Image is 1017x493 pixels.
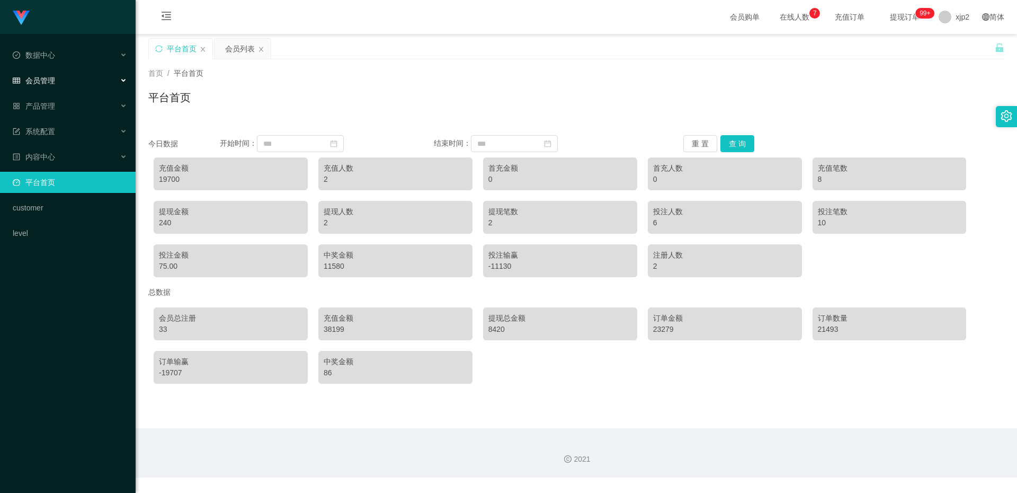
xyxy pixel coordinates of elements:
div: 86 [324,367,467,378]
div: 投注笔数 [818,206,961,217]
div: 2 [488,217,632,228]
div: 充值笔数 [818,163,961,174]
i: 图标: appstore-o [13,102,20,110]
div: 投注金额 [159,250,302,261]
a: 图标: dashboard平台首页 [13,172,127,193]
div: 2 [653,261,797,272]
div: 2021 [144,454,1009,465]
span: 平台首页 [174,69,203,77]
span: 开始时间： [220,139,257,147]
h1: 平台首页 [148,90,191,105]
p: 7 [813,8,817,19]
div: 首充金额 [488,163,632,174]
div: 8 [818,174,961,185]
div: 2 [324,217,467,228]
img: logo.9652507e.png [13,11,30,25]
span: 在线人数 [774,13,815,21]
span: 内容中心 [13,153,55,161]
div: 提现总金额 [488,313,632,324]
span: 会员管理 [13,76,55,85]
div: 投注输赢 [488,250,632,261]
span: 系统配置 [13,127,55,136]
div: 0 [653,174,797,185]
i: 图标: calendar [544,140,551,147]
div: 240 [159,217,302,228]
div: 中奖金额 [324,250,467,261]
i: 图标: profile [13,153,20,161]
div: 投注人数 [653,206,797,217]
i: 图标: setting [1001,110,1012,122]
div: 提现笔数 [488,206,632,217]
i: 图标: close [200,46,206,52]
span: 充值订单 [829,13,870,21]
div: 75.00 [159,261,302,272]
div: 23279 [653,324,797,335]
div: 11580 [324,261,467,272]
a: level [13,223,127,244]
div: 充值金额 [159,163,302,174]
div: 33 [159,324,302,335]
span: 首页 [148,69,163,77]
div: 注册人数 [653,250,797,261]
div: 0 [488,174,632,185]
i: 图标: close [258,46,264,52]
a: customer [13,197,127,218]
div: 中奖金额 [324,356,467,367]
div: 平台首页 [167,39,197,59]
div: -11130 [488,261,632,272]
div: -19707 [159,367,302,378]
div: 6 [653,217,797,228]
i: 图标: copyright [564,455,572,463]
span: 结束时间： [434,139,471,147]
div: 订单金额 [653,313,797,324]
span: / [167,69,169,77]
div: 21493 [818,324,961,335]
div: 10 [818,217,961,228]
i: 图标: unlock [995,43,1004,52]
i: 图标: menu-fold [148,1,184,34]
div: 充值金额 [324,313,467,324]
span: 产品管理 [13,102,55,110]
div: 总数据 [148,283,1004,302]
i: 图标: table [13,77,20,84]
div: 充值人数 [324,163,467,174]
i: 图标: check-circle-o [13,51,20,59]
sup: 7 [809,8,820,19]
div: 会员总注册 [159,313,302,324]
div: 提现人数 [324,206,467,217]
div: 2 [324,174,467,185]
div: 8420 [488,324,632,335]
div: 38199 [324,324,467,335]
div: 订单输赢 [159,356,302,367]
span: 提现订单 [885,13,925,21]
div: 今日数据 [148,138,220,149]
sup: 184 [915,8,934,19]
div: 19700 [159,174,302,185]
div: 首充人数 [653,163,797,174]
i: 图标: sync [155,45,163,52]
button: 查 询 [720,135,754,152]
div: 订单数量 [818,313,961,324]
i: 图标: calendar [330,140,337,147]
div: 会员列表 [225,39,255,59]
i: 图标: global [982,13,989,21]
div: 提现金额 [159,206,302,217]
button: 重 置 [683,135,717,152]
span: 数据中心 [13,51,55,59]
i: 图标: form [13,128,20,135]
